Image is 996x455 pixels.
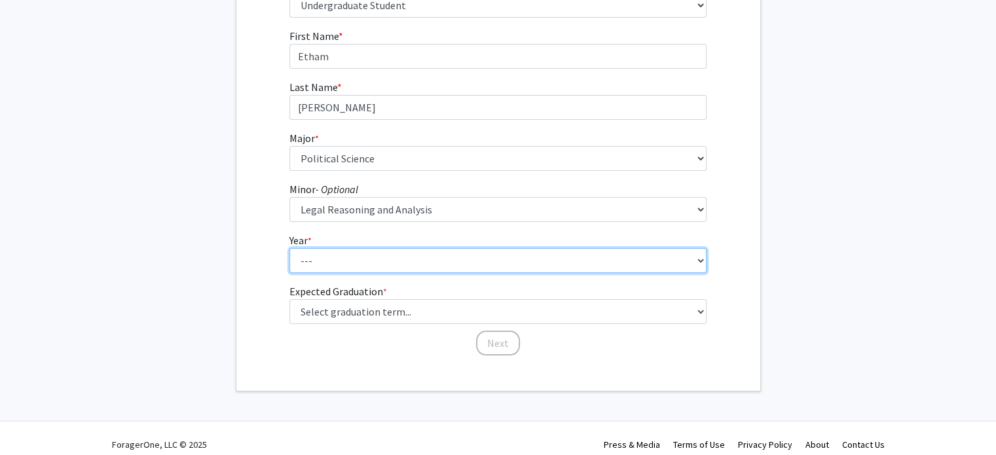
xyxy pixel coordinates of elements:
[842,439,885,450] a: Contact Us
[289,181,358,197] label: Minor
[738,439,792,450] a: Privacy Policy
[805,439,829,450] a: About
[289,283,387,299] label: Expected Graduation
[604,439,660,450] a: Press & Media
[289,232,312,248] label: Year
[289,29,339,43] span: First Name
[476,331,520,355] button: Next
[316,183,358,196] i: - Optional
[673,439,725,450] a: Terms of Use
[289,81,337,94] span: Last Name
[289,130,319,146] label: Major
[10,396,56,445] iframe: Chat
